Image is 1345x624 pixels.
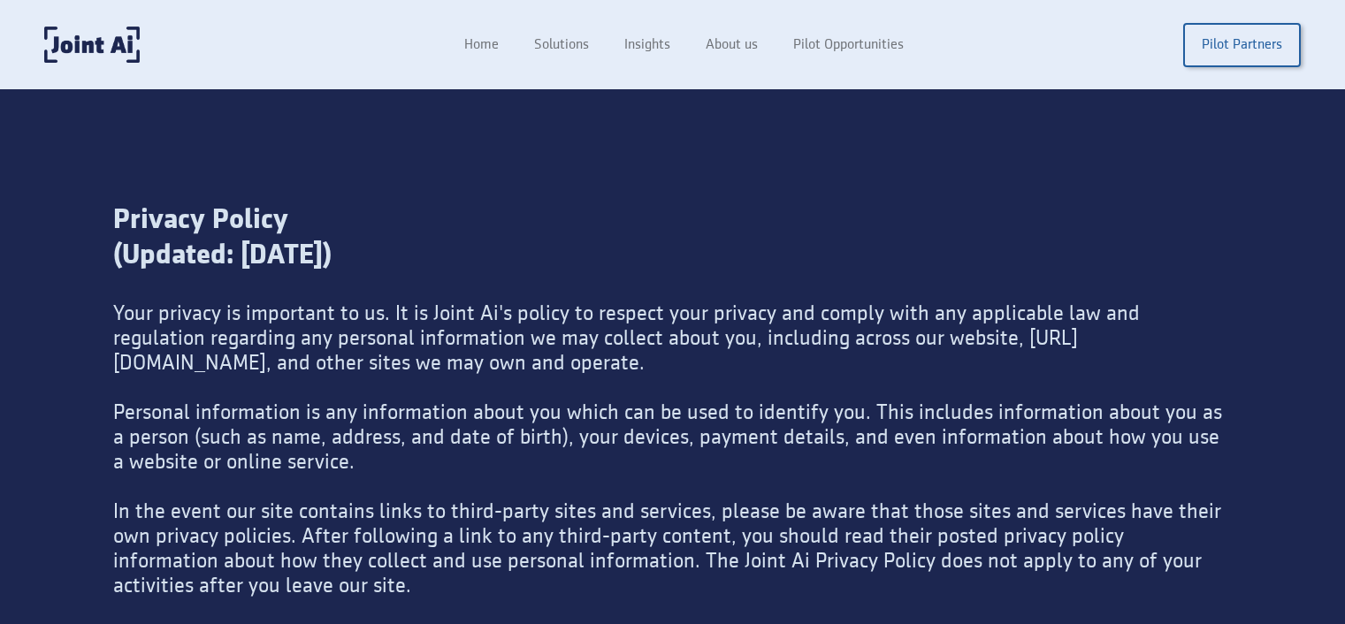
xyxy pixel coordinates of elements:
a: Solutions [516,28,607,62]
div: Privacy Policy (Updated: [DATE]) [113,202,1232,301]
a: Pilot Opportunities [776,28,921,62]
a: About us [688,28,776,62]
a: Home [447,28,516,62]
a: Pilot Partners [1183,23,1301,67]
a: home [44,27,140,63]
a: Insights [607,28,688,62]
